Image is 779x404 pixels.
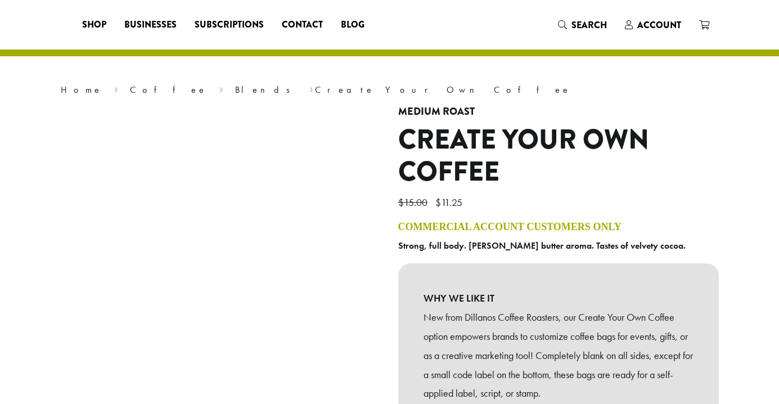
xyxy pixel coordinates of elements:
[61,83,719,97] nav: Breadcrumb
[235,84,298,96] a: Blends
[398,106,719,118] h4: Medium Roast
[398,221,622,232] a: COMMERCIAL ACCOUNT CUSTOMERS ONLY
[435,196,465,209] bdi: 11.25
[549,16,616,34] a: Search
[332,16,373,34] a: Blog
[398,196,404,209] span: $
[73,16,115,34] a: Shop
[186,16,273,34] a: Subscriptions
[219,79,223,97] span: ›
[309,79,313,97] span: ›
[114,79,118,97] span: ›
[571,19,607,32] span: Search
[398,196,430,209] bdi: 15.00
[115,16,186,34] a: Businesses
[616,16,690,34] a: Account
[435,196,441,209] span: $
[82,18,106,32] span: Shop
[195,18,264,32] span: Subscriptions
[424,289,694,308] b: WHY WE LIKE IT
[637,19,681,32] span: Account
[424,308,694,403] p: New from Dillanos Coffee Roasters, our Create Your Own Coffee option empowers brands to customize...
[61,84,102,96] a: Home
[398,124,719,188] h1: Create Your Own Coffee
[124,18,177,32] span: Businesses
[273,16,332,34] a: Contact
[341,18,364,32] span: Blog
[130,84,207,96] a: Coffee
[398,240,686,252] b: Strong, full body. [PERSON_NAME] butter aroma. Tastes of velvety cocoa.
[282,18,323,32] span: Contact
